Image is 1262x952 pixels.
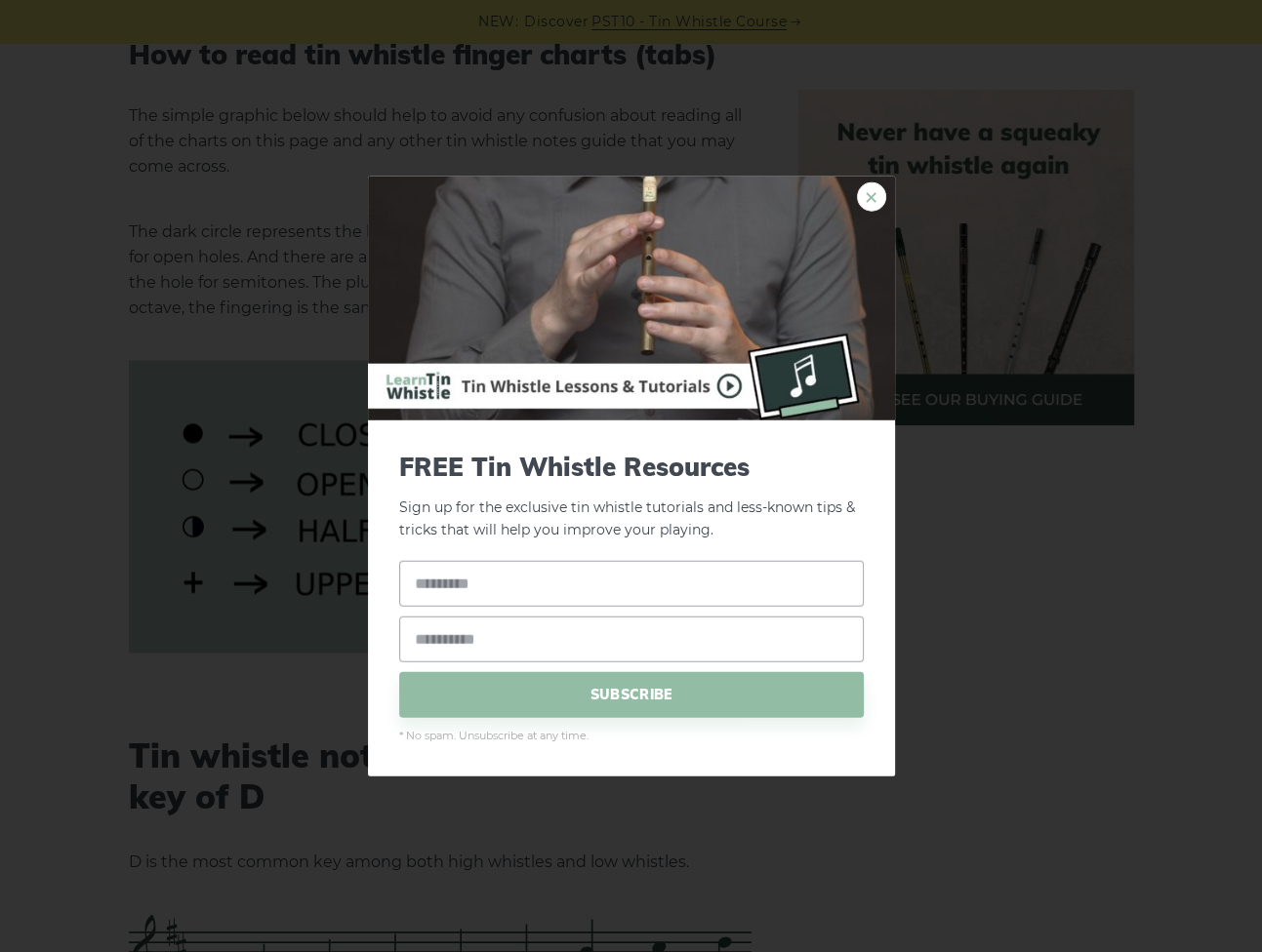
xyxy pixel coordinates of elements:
[399,727,864,744] span: * No spam. Unsubscribe at any time.
[399,452,864,541] p: Sign up for the exclusive tin whistle tutorials and less-known tips & tricks that will help you i...
[399,671,864,717] span: SUBSCRIBE
[857,182,886,212] a: ×
[368,177,895,420] img: Tin Whistle Buying Guide Preview
[399,452,864,482] span: FREE Tin Whistle Resources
